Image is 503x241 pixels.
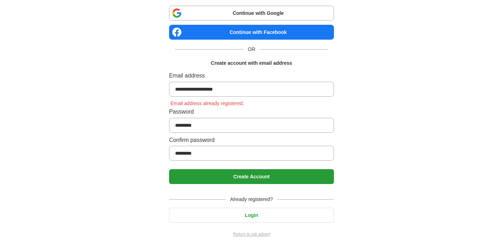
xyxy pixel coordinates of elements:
[169,208,334,223] button: Login
[169,212,334,218] a: Login
[169,71,334,80] label: Email address
[244,45,259,53] span: OR
[169,25,334,40] a: Continue with Facebook
[211,59,292,67] h1: Create account with email address
[169,107,334,116] label: Password
[169,231,334,238] a: Return to job advert
[169,6,334,21] a: Continue with Google
[226,195,277,203] span: Already registered?
[169,169,334,184] button: Create Account
[169,136,334,145] label: Confirm password
[169,101,246,106] span: Email address already registered.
